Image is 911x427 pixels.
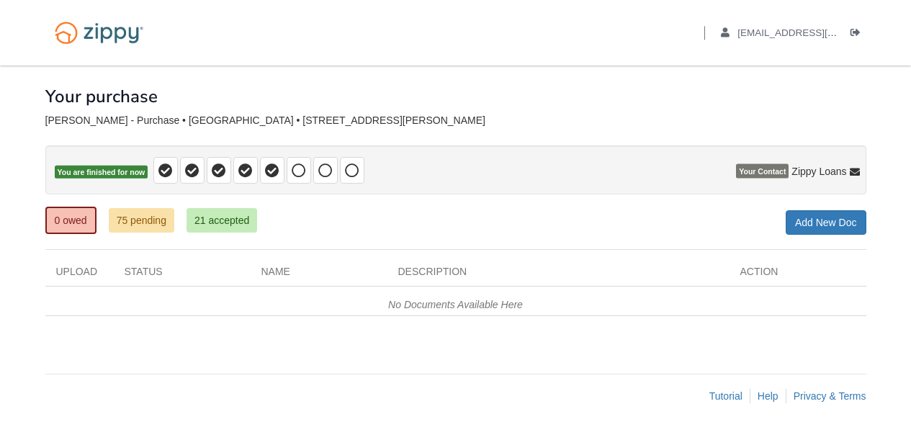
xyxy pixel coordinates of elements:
a: 0 owed [45,207,97,234]
a: edit profile [721,27,903,42]
a: Log out [851,27,866,42]
div: Description [387,264,730,286]
div: [PERSON_NAME] - Purchase • [GEOGRAPHIC_DATA] • [STREET_ADDRESS][PERSON_NAME] [45,114,866,127]
a: Add New Doc [786,210,866,235]
span: Your Contact [736,164,789,179]
span: aaboley88@icloud.com [737,27,902,38]
img: Logo [45,14,153,51]
a: Privacy & Terms [794,390,866,402]
span: Zippy Loans [791,164,846,179]
a: Tutorial [709,390,742,402]
div: Status [114,264,251,286]
span: You are finished for now [55,166,148,179]
div: Name [251,264,387,286]
div: Action [730,264,866,286]
a: 75 pending [109,208,174,233]
a: Help [758,390,778,402]
div: Upload [45,264,114,286]
em: No Documents Available Here [388,299,523,310]
a: 21 accepted [187,208,257,233]
h1: Your purchase [45,87,158,106]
